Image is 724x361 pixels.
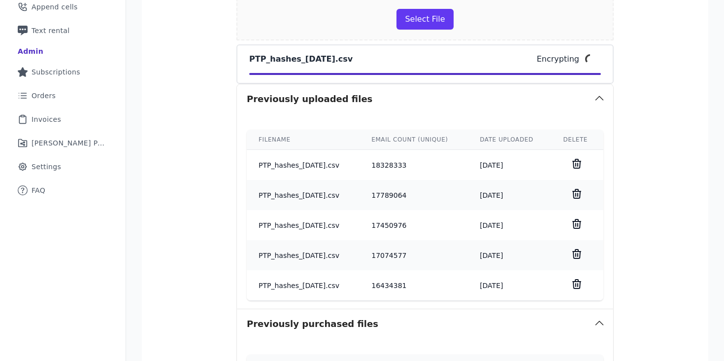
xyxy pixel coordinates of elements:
span: Subscriptions [32,67,80,77]
a: [PERSON_NAME] Performance [8,132,118,154]
td: PTP_hashes_[DATE].csv [247,210,360,240]
td: 18328333 [360,150,468,180]
td: [DATE] [468,270,551,300]
td: 17450976 [360,210,468,240]
a: Text rental [8,20,118,41]
td: PTP_hashes_[DATE].csv [247,270,360,300]
p: Encrypting [537,53,579,65]
td: PTP_hashes_[DATE].csv [247,150,360,180]
th: Delete [551,130,603,150]
p: PTP_hashes_[DATE].csv [249,53,353,65]
td: [DATE] [468,210,551,240]
td: PTP_hashes_[DATE].csv [247,180,360,210]
h3: Previously uploaded files [247,92,372,106]
a: Settings [8,156,118,178]
span: [PERSON_NAME] Performance [32,138,106,148]
a: Orders [8,85,118,107]
span: Append cells [32,2,78,12]
td: 17789064 [360,180,468,210]
button: Select File [396,9,453,30]
th: Date uploaded [468,130,551,150]
span: Orders [32,91,56,101]
th: Filename [247,130,360,150]
a: FAQ [8,180,118,201]
span: Invoices [32,114,61,124]
td: [DATE] [468,240,551,270]
span: FAQ [32,185,45,195]
span: Settings [32,162,61,172]
td: 17074577 [360,240,468,270]
button: Previously purchased files [237,309,613,339]
h3: Previously purchased files [247,317,378,331]
td: [DATE] [468,150,551,180]
td: [DATE] [468,180,551,210]
button: Previously uploaded files [237,84,613,114]
a: Invoices [8,108,118,130]
div: Admin [18,46,43,56]
td: PTP_hashes_[DATE].csv [247,240,360,270]
th: Email count (unique) [360,130,468,150]
span: Text rental [32,26,70,36]
td: 16434381 [360,270,468,300]
a: Subscriptions [8,61,118,83]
